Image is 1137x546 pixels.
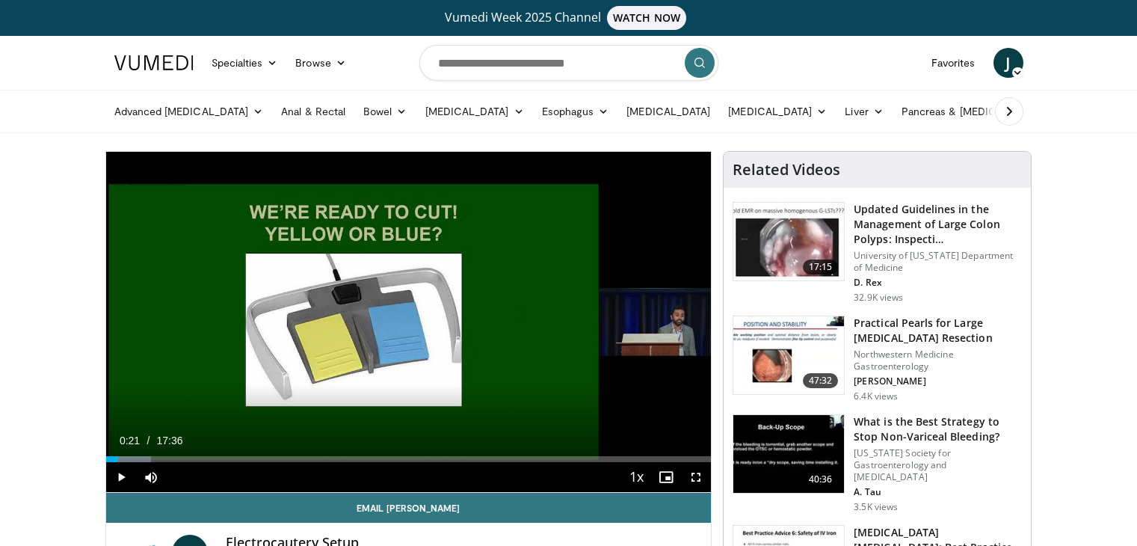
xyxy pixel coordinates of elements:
button: Fullscreen [681,462,711,492]
a: Anal & Rectal [272,96,354,126]
a: Browse [286,48,355,78]
a: Advanced [MEDICAL_DATA] [105,96,273,126]
a: 40:36 What is the Best Strategy to Stop Non-Variceal Bleeding? [US_STATE] Society for Gastroenter... [733,414,1022,513]
img: dfcfcb0d-b871-4e1a-9f0c-9f64970f7dd8.150x105_q85_crop-smart_upscale.jpg [733,203,844,280]
a: Email [PERSON_NAME] [106,493,712,523]
a: Esophagus [533,96,618,126]
input: Search topics, interventions [419,45,718,81]
span: / [147,435,150,447]
a: 47:32 Practical Pearls for Large [MEDICAL_DATA] Resection Northwestern Medicine Gastroenterology ... [733,316,1022,402]
img: 0daeedfc-011e-4156-8487-34fa55861f89.150x105_q85_crop-smart_upscale.jpg [733,316,844,394]
a: Favorites [922,48,985,78]
a: Liver [836,96,892,126]
div: Progress Bar [106,456,712,462]
h3: What is the Best Strategy to Stop Non-Variceal Bleeding? [854,414,1022,444]
span: 17:36 [157,435,183,447]
span: 0:21 [120,435,140,447]
p: [PERSON_NAME] [854,375,1022,387]
p: 6.4K views [854,390,898,402]
button: Play [106,462,136,492]
a: [MEDICAL_DATA] [719,96,836,126]
a: J [993,48,1023,78]
h4: Related Videos [733,161,840,179]
a: Specialties [203,48,287,78]
p: 32.9K views [854,292,903,304]
button: Enable picture-in-picture mode [651,462,681,492]
a: [MEDICAL_DATA] [416,96,533,126]
span: 47:32 [803,373,839,388]
h3: Updated Guidelines in the Management of Large Colon Polyps: Inspecti… [854,202,1022,247]
span: 17:15 [803,260,839,274]
a: [MEDICAL_DATA] [617,96,719,126]
a: Bowel [354,96,416,126]
img: e6626c8c-8213-4553-a5ed-5161c846d23b.150x105_q85_crop-smart_upscale.jpg [733,415,844,493]
p: University of [US_STATE] Department of Medicine [854,250,1022,274]
p: D. Rex [854,277,1022,289]
p: 3.5K views [854,501,898,513]
p: Northwestern Medicine Gastroenterology [854,349,1022,372]
span: 40:36 [803,472,839,487]
a: Vumedi Week 2025 ChannelWATCH NOW [117,6,1021,30]
img: VuMedi Logo [114,55,194,70]
video-js: Video Player [106,152,712,493]
button: Mute [136,462,166,492]
span: WATCH NOW [607,6,686,30]
h3: Practical Pearls for Large [MEDICAL_DATA] Resection [854,316,1022,346]
p: A. Tau [854,486,1022,498]
p: [US_STATE] Society for Gastroenterology and [MEDICAL_DATA] [854,447,1022,483]
a: 17:15 Updated Guidelines in the Management of Large Colon Polyps: Inspecti… University of [US_STA... [733,202,1022,304]
button: Playback Rate [621,462,651,492]
a: Pancreas & [MEDICAL_DATA] [893,96,1067,126]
